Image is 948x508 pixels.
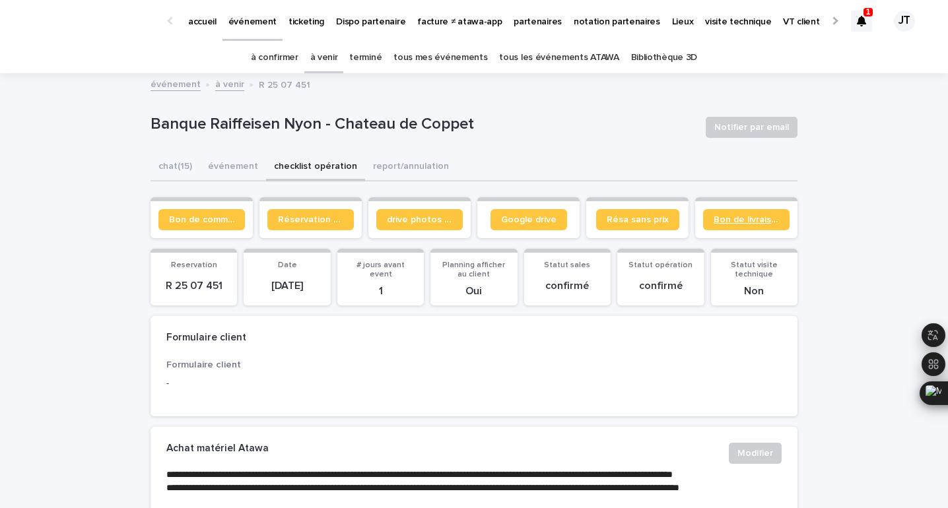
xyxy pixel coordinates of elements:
[731,261,778,278] span: Statut visite technique
[442,261,505,278] span: Planning afficher au client
[438,285,509,298] p: Oui
[171,261,217,269] span: Reservation
[278,215,343,224] span: Réservation client
[491,209,567,230] a: Google drive
[356,261,405,278] span: # jours avant event
[266,154,365,181] button: checklist opération
[607,215,669,224] span: Résa sans prix
[501,215,557,224] span: Google drive
[631,42,697,73] a: Bibliothèque 3D
[151,154,200,181] button: chat (15)
[499,42,619,73] a: tous les événements ATAWA
[200,154,266,181] button: événement
[596,209,679,230] a: Résa sans prix
[349,42,382,73] a: terminé
[706,117,797,138] button: Notifier par email
[532,280,603,292] p: confirmé
[544,261,590,269] span: Statut sales
[215,76,244,91] a: à venir
[625,280,696,292] p: confirmé
[166,332,246,344] h2: Formulaire client
[393,42,487,73] a: tous mes événements
[365,154,457,181] button: report/annulation
[166,360,241,369] span: Formulaire client
[151,115,695,134] p: Banque Raiffeisen Nyon - Chateau de Coppet
[345,285,416,298] p: 1
[866,7,871,16] p: 1
[737,447,773,460] span: Modifier
[252,280,322,292] p: [DATE]
[310,42,338,73] a: à venir
[166,377,361,391] p: -
[259,77,310,91] p: R 25 07 451
[714,215,779,224] span: Bon de livraison
[703,209,790,230] a: Bon de livraison
[851,11,872,32] div: 1
[158,280,229,292] p: R 25 07 451
[729,443,782,464] button: Modifier
[628,261,693,269] span: Statut opération
[894,11,915,32] div: JT
[151,76,201,91] a: événement
[278,261,297,269] span: Date
[158,209,245,230] a: Bon de commande
[714,121,789,134] span: Notifier par email
[26,8,154,34] img: Ls34BcGeRexTGTNfXpUC
[251,42,298,73] a: à confirmer
[387,215,452,224] span: drive photos coordinateur
[169,215,234,224] span: Bon de commande
[376,209,463,230] a: drive photos coordinateur
[719,285,790,298] p: Non
[166,443,269,455] h2: Achat matériel Atawa
[267,209,354,230] a: Réservation client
